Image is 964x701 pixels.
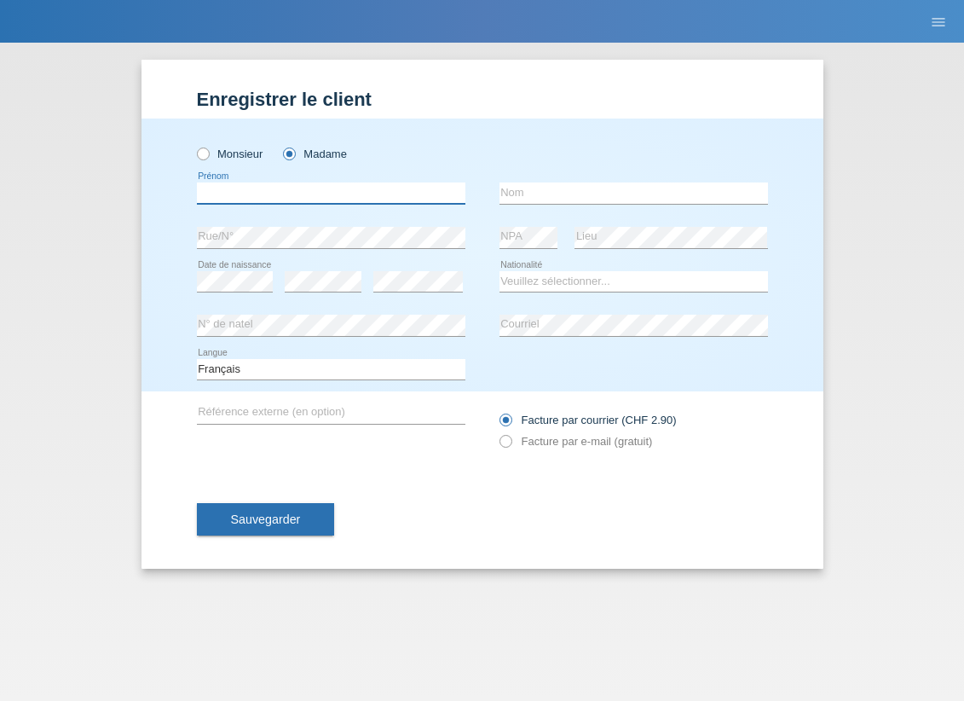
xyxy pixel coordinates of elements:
input: Madame [283,148,294,159]
input: Facture par e-mail (gratuit) [499,435,511,456]
input: Facture par courrier (CHF 2.90) [499,414,511,435]
button: Sauvegarder [197,503,335,536]
span: Sauvegarder [231,513,301,526]
a: menu [921,16,955,26]
h1: Enregistrer le client [197,89,768,110]
i: menu [930,14,947,31]
label: Madame [283,148,347,160]
input: Monsieur [197,148,208,159]
label: Facture par courrier (CHF 2.90) [499,414,677,426]
label: Monsieur [197,148,263,160]
label: Facture par e-mail (gratuit) [499,435,653,448]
